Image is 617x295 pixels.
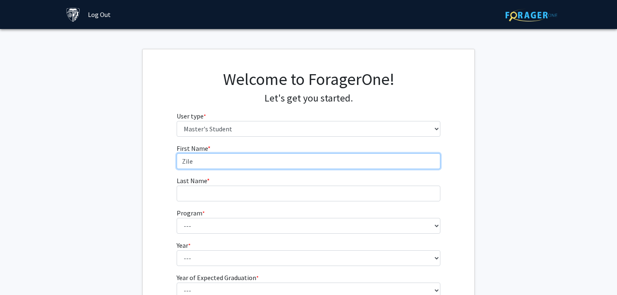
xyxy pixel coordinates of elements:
span: First Name [177,144,208,152]
label: Program [177,208,205,218]
label: Year of Expected Graduation [177,273,259,283]
img: Johns Hopkins University Logo [66,7,80,22]
span: Last Name [177,177,207,185]
h1: Welcome to ForagerOne! [177,69,441,89]
label: Year [177,240,191,250]
label: User type [177,111,206,121]
h4: Let's get you started. [177,92,441,104]
img: ForagerOne Logo [505,9,557,22]
iframe: Chat [6,258,35,289]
